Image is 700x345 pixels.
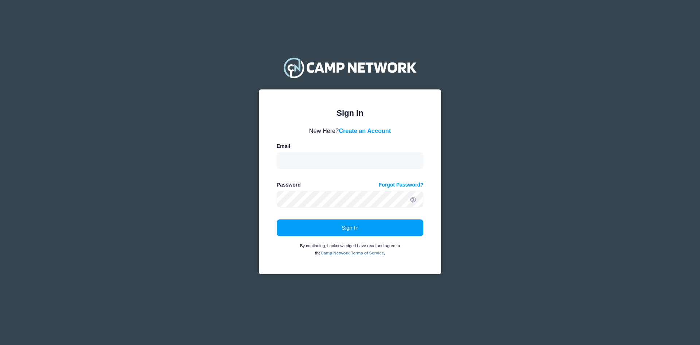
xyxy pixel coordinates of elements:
[277,219,424,236] button: Sign In
[379,181,424,189] a: Forgot Password?
[280,53,420,82] img: Camp Network
[277,126,424,135] div: New Here?
[321,251,384,255] a: Camp Network Terms of Service
[277,107,424,119] div: Sign In
[277,142,290,150] label: Email
[300,244,400,255] small: By continuing, I acknowledge I have read and agree to the .
[339,127,391,134] a: Create an Account
[277,181,301,189] label: Password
